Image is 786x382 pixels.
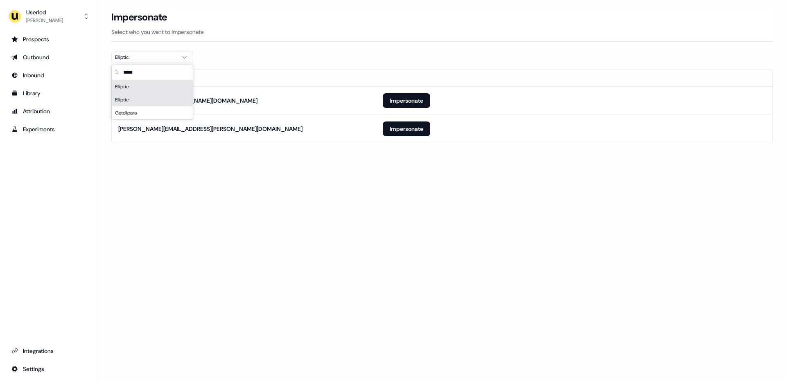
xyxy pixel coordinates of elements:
[7,362,91,375] a: Go to integrations
[7,87,91,100] a: Go to templates
[7,105,91,118] a: Go to attribution
[7,123,91,136] a: Go to experiments
[7,69,91,82] a: Go to Inbound
[383,93,430,108] button: Impersonate
[7,33,91,46] a: Go to prospects
[11,89,86,97] div: Library
[11,347,86,355] div: Integrations
[11,365,86,373] div: Settings
[112,106,193,119] div: Getclipara
[11,71,86,79] div: Inbound
[111,52,193,63] button: Elliptic
[7,51,91,64] a: Go to outbound experience
[118,125,303,133] div: [PERSON_NAME][EMAIL_ADDRESS][PERSON_NAME][DOMAIN_NAME]
[26,16,63,25] div: [PERSON_NAME]
[383,121,430,136] button: Impersonate
[7,344,91,357] a: Go to integrations
[111,11,167,23] h3: Impersonate
[112,80,193,119] div: Suggestions
[115,53,176,61] div: Elliptic
[26,8,63,16] div: Userled
[11,35,86,43] div: Prospects
[112,70,376,86] th: Email
[7,7,91,26] button: Userled[PERSON_NAME]
[11,125,86,133] div: Experiments
[112,80,193,93] div: Elliptic
[11,53,86,61] div: Outbound
[11,107,86,115] div: Attribution
[112,93,193,106] div: Elliptic
[111,28,773,36] p: Select who you want to impersonate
